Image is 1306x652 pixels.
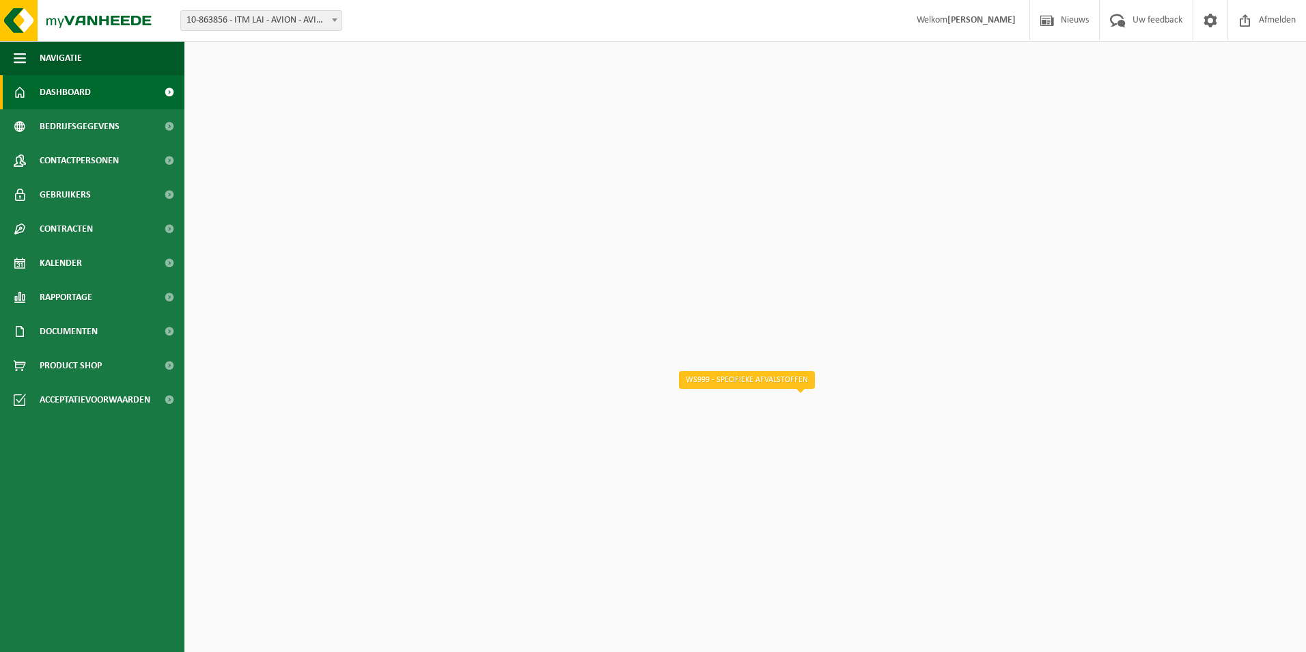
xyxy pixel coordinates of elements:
span: Rapportage [40,280,92,314]
span: Bedrijfsgegevens [40,109,120,144]
span: Gebruikers [40,178,91,212]
span: 10-863856 - ITM LAI - AVION - AVION [180,10,342,31]
span: Product Shop [40,349,102,383]
span: Acceptatievoorwaarden [40,383,150,417]
span: Documenten [40,314,98,349]
strong: [PERSON_NAME] [947,15,1016,25]
span: Navigatie [40,41,82,75]
span: Contracten [40,212,93,246]
span: Dashboard [40,75,91,109]
span: Contactpersonen [40,144,119,178]
span: 10-863856 - ITM LAI - AVION - AVION [181,11,342,30]
span: Kalender [40,246,82,280]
